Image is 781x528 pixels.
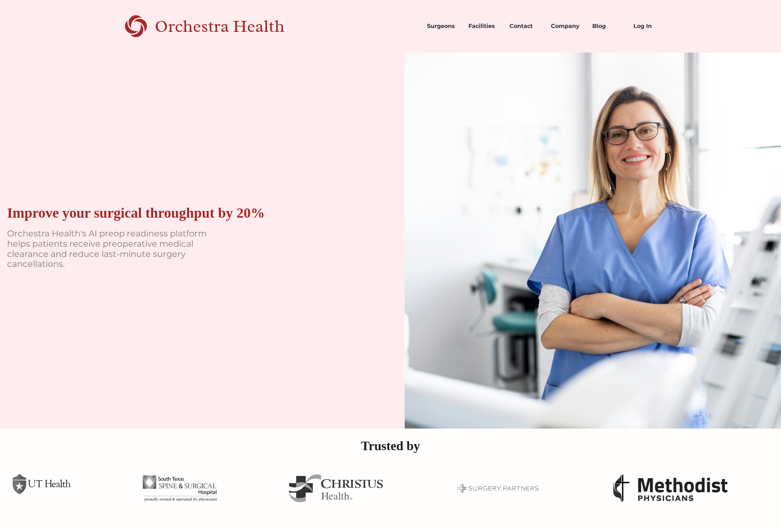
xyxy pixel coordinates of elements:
p: Orchestra Health's AI preop readiness platform helps patients receive preoperative medical cleara... [7,229,220,269]
a: Company [545,14,587,38]
a: Facilities [463,14,504,38]
a: home [112,14,309,38]
a: Log In [628,14,669,38]
a: Surgeons [421,14,463,38]
div: Orchestra Health [155,19,309,34]
a: Contact [504,14,545,38]
a: Blog [587,14,628,38]
div: Improve your surgical throughput by 20% [7,205,265,222]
